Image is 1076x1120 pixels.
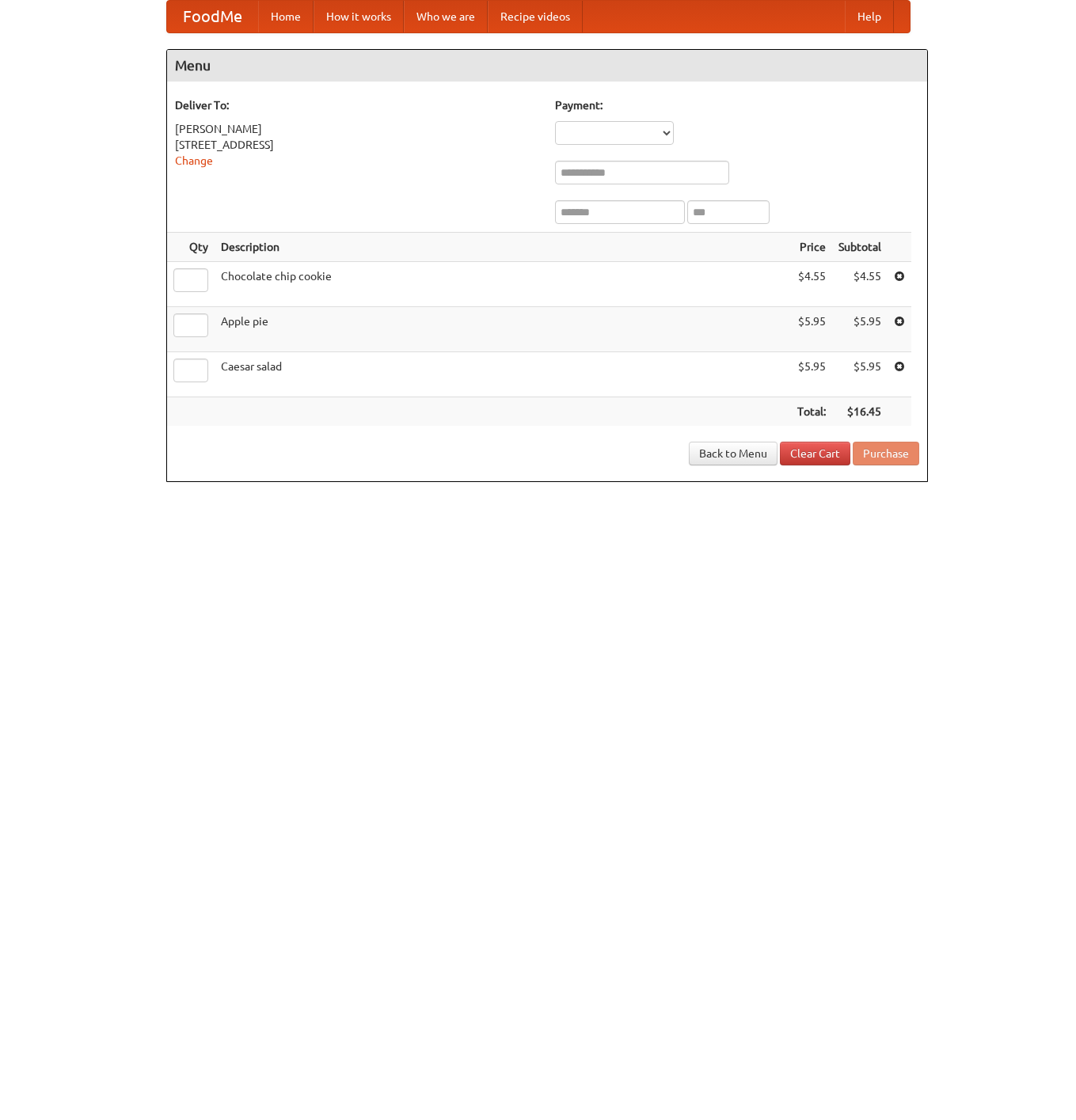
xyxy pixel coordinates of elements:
[791,233,832,262] th: Price
[175,137,539,153] div: [STREET_ADDRESS]
[215,262,791,307] td: Chocolate chip cookie
[404,1,488,32] a: Who we are
[167,50,927,82] h4: Menu
[832,397,888,427] th: $16.45
[215,307,791,352] td: Apple pie
[167,233,215,262] th: Qty
[832,262,888,307] td: $4.55
[175,97,539,113] h5: Deliver To:
[314,1,404,32] a: How it works
[488,1,583,32] a: Recipe videos
[791,307,832,352] td: $5.95
[167,1,258,32] a: FoodMe
[845,1,894,32] a: Help
[780,442,850,465] a: Clear Cart
[832,233,888,262] th: Subtotal
[555,97,919,113] h5: Payment:
[791,397,832,427] th: Total:
[832,307,888,352] td: $5.95
[215,352,791,397] td: Caesar salad
[689,442,778,465] a: Back to Menu
[832,352,888,397] td: $5.95
[791,262,832,307] td: $4.55
[853,442,919,465] button: Purchase
[175,154,213,167] a: Change
[175,121,539,137] div: [PERSON_NAME]
[258,1,314,32] a: Home
[215,233,791,262] th: Description
[791,352,832,397] td: $5.95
